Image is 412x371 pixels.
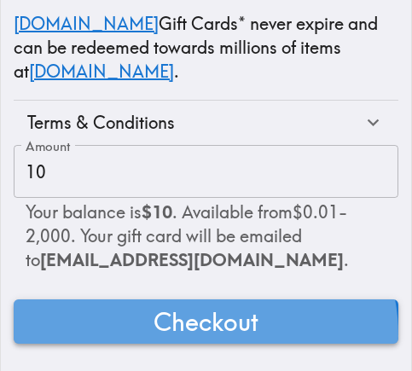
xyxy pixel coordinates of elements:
b: $10 [142,201,172,223]
a: [DOMAIN_NAME] [14,13,159,34]
span: Checkout [154,304,258,339]
a: [DOMAIN_NAME] [29,61,174,82]
label: Amount [26,137,71,156]
p: Gift Cards* never expire and can be redeemed towards millions of items at . [14,12,398,84]
div: Terms & Conditions [27,111,362,135]
button: Checkout [14,299,398,344]
span: Your balance is . Available from $0.01 - 2,000 . Your gift card will be emailed to . [26,201,349,270]
span: [EMAIL_ADDRESS][DOMAIN_NAME] [40,249,344,270]
div: Terms & Conditions [14,101,398,145]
